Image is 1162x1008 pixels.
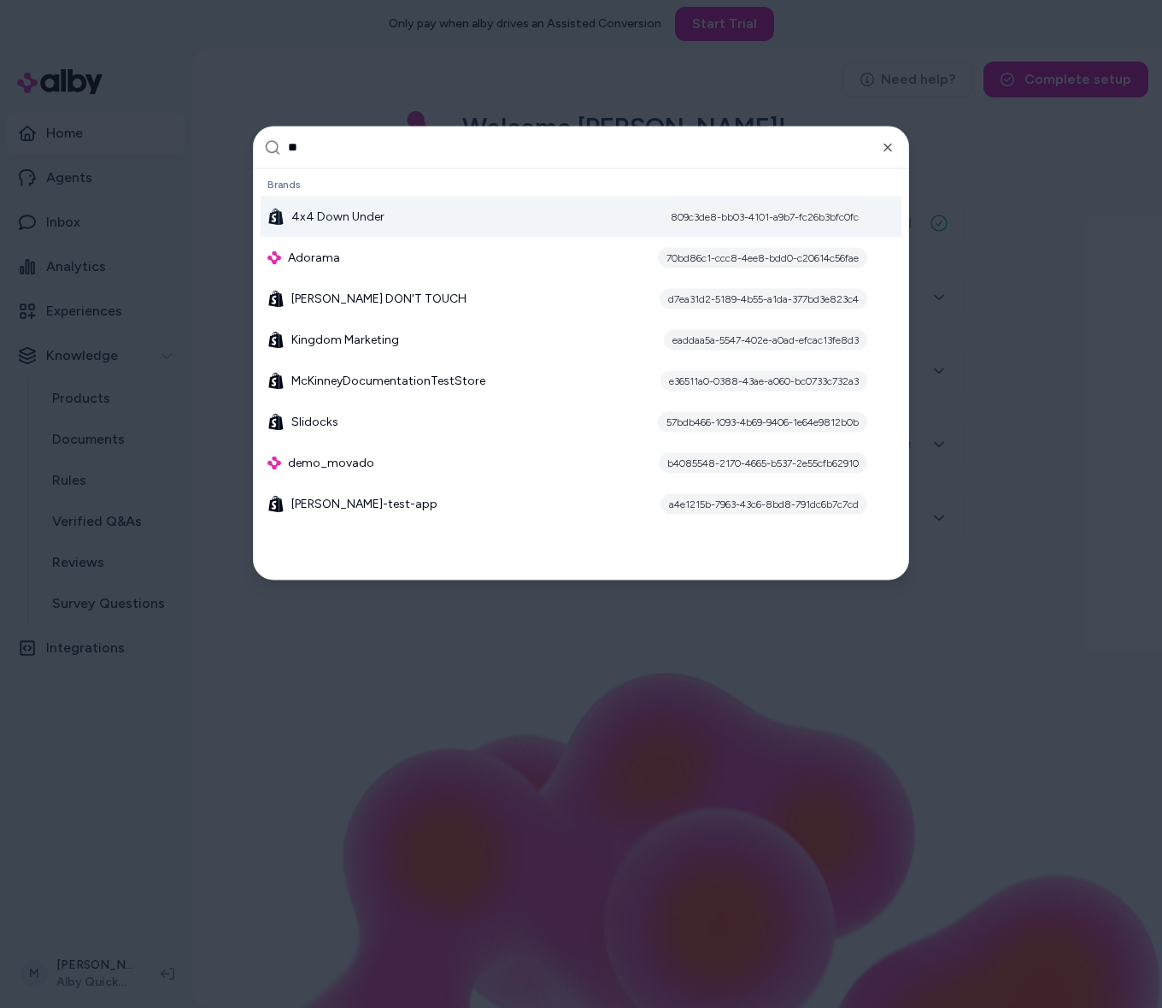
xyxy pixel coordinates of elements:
[267,251,281,264] img: alby Logo
[254,168,908,579] div: Suggestions
[660,493,867,514] div: a4e1215b-7963-43c6-8bd8-791dc6b7c7cd
[662,206,867,227] div: 809c3de8-bb03-4101-a9b7-fc26b3bfc0fc
[291,290,467,307] span: [PERSON_NAME] DON'T TOUCH
[291,208,384,225] span: 4x4 Down Under
[659,452,867,473] div: b4085548-2170-4665-b537-2e55cfb62910
[261,172,901,196] div: Brands
[664,329,867,350] div: eaddaa5a-5547-402e-a0ad-efcac13fe8d3
[291,331,399,348] span: Kingdom Marketing
[288,249,340,266] span: Adorama
[291,495,437,512] span: [PERSON_NAME]-test-app
[288,454,374,471] span: demo_movado
[267,456,281,469] img: alby Logo
[660,288,867,309] div: d7ea31d2-5189-4b55-a1da-377bd3e823c4
[291,413,338,430] span: Slidocks
[658,411,867,432] div: 57bdb466-1093-4b69-9406-1e64e9812b0b
[658,247,867,268] div: 70bd86c1-ccc8-4ee8-bdd0-c20614c56fae
[660,370,867,391] div: e36511a0-0388-43ae-a060-bc0733c732a3
[291,372,485,389] span: McKinneyDocumentationTestStore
